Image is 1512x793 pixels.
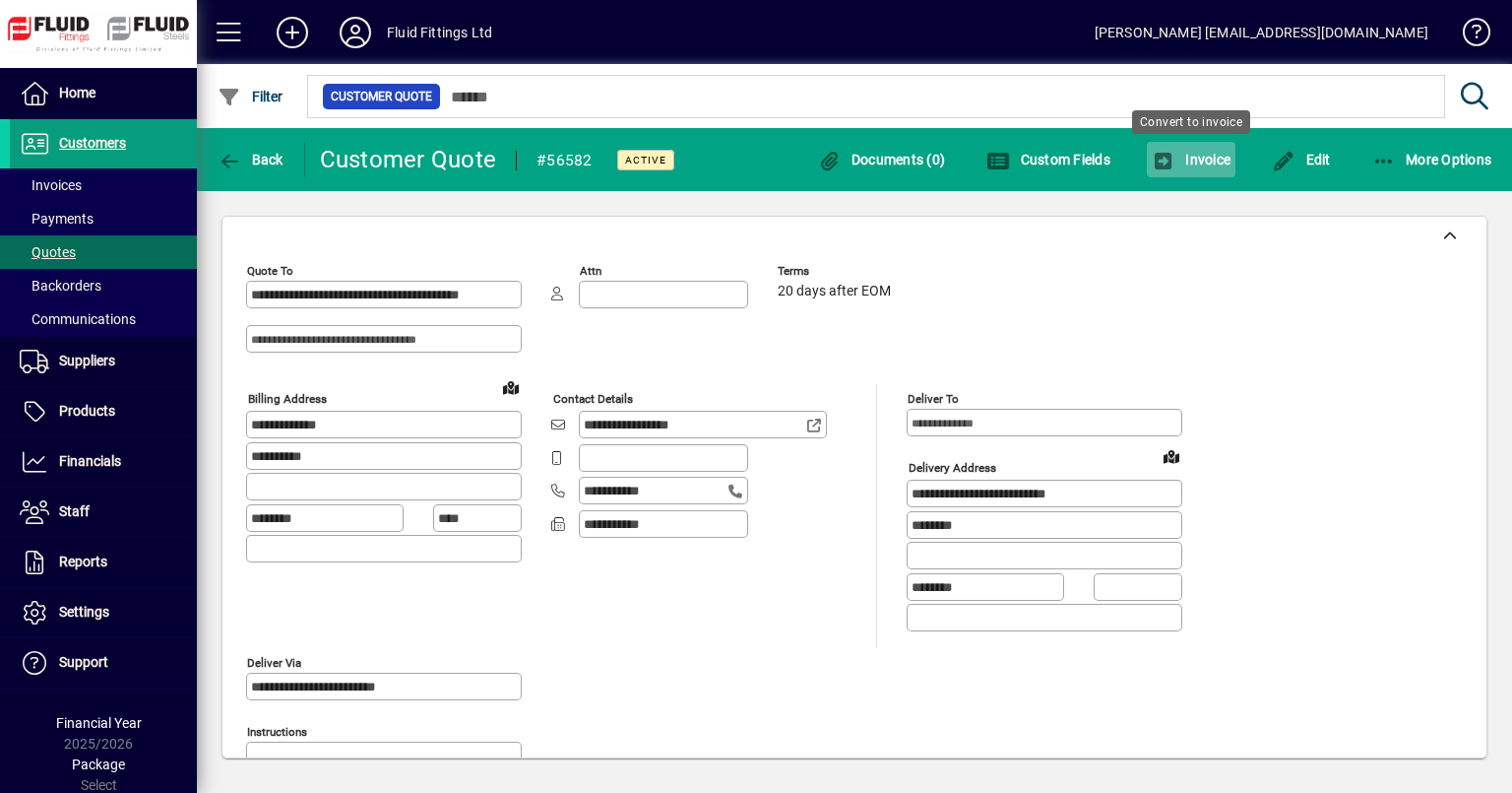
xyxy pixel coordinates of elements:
[10,202,197,235] a: Payments
[625,154,666,166] span: Active
[1272,152,1331,167] span: Edit
[1132,110,1250,134] div: Convert to invoice
[10,387,197,436] a: Products
[1267,142,1336,177] button: Edit
[778,284,891,299] span: 20 days after EOM
[778,265,896,278] span: Terms
[59,403,115,419] span: Products
[218,152,283,167] span: Back
[59,604,109,620] span: Settings
[10,69,197,118] a: Home
[495,371,527,403] a: View on map
[59,554,107,569] span: Reports
[59,453,121,469] span: Financials
[1152,152,1230,167] span: Invoice
[59,654,108,670] span: Support
[1448,4,1487,68] a: Knowledge Base
[59,353,115,368] span: Suppliers
[812,142,950,177] button: Documents (0)
[218,89,283,104] span: Filter
[20,177,82,193] span: Invoices
[331,87,432,106] span: Customer Quote
[10,337,197,386] a: Suppliers
[197,142,305,177] app-page-header-button: Back
[1367,142,1497,177] button: More Options
[324,15,387,50] button: Profile
[213,142,288,177] button: Back
[59,503,90,519] span: Staff
[1147,142,1235,177] button: Invoice
[261,15,324,50] button: Add
[59,135,126,151] span: Customers
[20,244,76,260] span: Quotes
[1095,17,1428,48] div: [PERSON_NAME] [EMAIL_ADDRESS][DOMAIN_NAME]
[20,311,136,327] span: Communications
[72,757,125,772] span: Package
[1156,440,1187,472] a: View on map
[387,17,492,48] div: Fluid Fittings Ltd
[10,302,197,336] a: Communications
[59,85,95,100] span: Home
[986,152,1110,167] span: Custom Fields
[908,392,959,406] mat-label: Deliver To
[10,638,197,688] a: Support
[1372,152,1492,167] span: More Options
[10,437,197,487] a: Financials
[817,152,945,167] span: Documents (0)
[247,264,293,278] mat-label: Quote To
[10,588,197,637] a: Settings
[10,269,197,302] a: Backorders
[20,211,94,227] span: Payments
[320,144,497,175] div: Customer Quote
[213,79,288,114] button: Filter
[10,538,197,587] a: Reports
[536,145,593,176] div: #56582
[10,168,197,202] a: Invoices
[247,655,301,669] mat-label: Deliver via
[20,278,101,294] span: Backorders
[10,488,197,537] a: Staff
[56,715,142,731] span: Financial Year
[981,142,1115,177] button: Custom Fields
[580,264,601,278] mat-label: Attn
[10,235,197,269] a: Quotes
[247,724,307,738] mat-label: Instructions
